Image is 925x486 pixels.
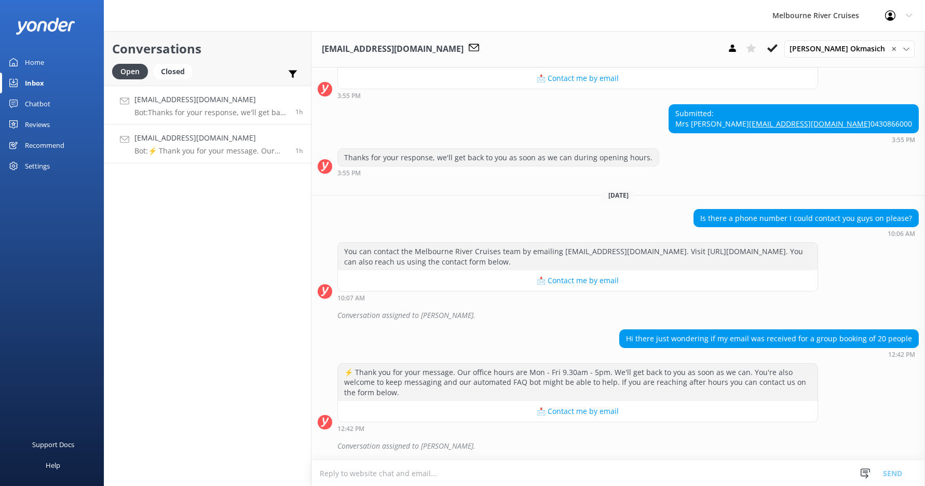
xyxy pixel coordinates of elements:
h4: [EMAIL_ADDRESS][DOMAIN_NAME] [134,132,288,144]
button: 📩 Contact me by email [338,401,818,422]
div: Sep 01 2025 12:42pm (UTC +10:00) Australia/Sydney [619,351,919,358]
div: Help [46,455,60,476]
h3: [EMAIL_ADDRESS][DOMAIN_NAME] [322,43,464,56]
div: Conversation assigned to [PERSON_NAME]. [337,437,919,455]
h4: [EMAIL_ADDRESS][DOMAIN_NAME] [134,94,288,105]
div: Reviews [25,114,50,135]
div: Sep 01 2025 10:07am (UTC +10:00) Australia/Sydney [337,294,818,301]
div: 2025-09-01T03:51:19.105 [318,437,919,455]
div: Aug 31 2025 03:55pm (UTC +10:00) Australia/Sydney [337,169,659,176]
strong: 12:42 PM [337,426,364,432]
div: Sep 01 2025 10:06am (UTC +10:00) Australia/Sydney [693,230,919,237]
strong: 12:42 PM [888,352,915,358]
div: Settings [25,156,50,176]
p: Bot: ⚡ Thank you for your message. Our office hours are Mon - Fri 9.30am - 5pm. We'll get back to... [134,146,288,156]
p: Bot: Thanks for your response, we'll get back to you as soon as we can during opening hours. [134,108,288,117]
div: Hi there just wondering if my email was received for a group booking of 20 people [620,330,918,348]
a: Open [112,65,153,77]
div: Open [112,64,148,79]
a: [EMAIL_ADDRESS][DOMAIN_NAME]Bot:⚡ Thank you for your message. Our office hours are Mon - Fri 9.30... [104,124,311,163]
span: Sep 01 2025 12:42pm (UTC +10:00) Australia/Sydney [295,146,303,155]
h2: Conversations [112,39,303,59]
a: [EMAIL_ADDRESS][DOMAIN_NAME] [749,119,870,129]
span: Sep 01 2025 12:45pm (UTC +10:00) Australia/Sydney [295,107,303,116]
div: You can contact the Melbourne River Cruises team by emailing [EMAIL_ADDRESS][DOMAIN_NAME]. Visit ... [338,243,818,270]
div: 2025-09-01T01:49:31.990 [318,307,919,324]
div: Aug 31 2025 03:55pm (UTC +10:00) Australia/Sydney [669,136,919,143]
div: ⚡ Thank you for your message. Our office hours are Mon - Fri 9.30am - 5pm. We'll get back to you ... [338,364,818,401]
span: [DATE] [602,191,635,200]
div: Aug 31 2025 03:55pm (UTC +10:00) Australia/Sydney [337,92,818,99]
div: Support Docs [32,434,74,455]
div: Assign User [784,40,915,57]
strong: 3:55 PM [337,170,361,176]
div: Thanks for your response, we'll get back to you as soon as we can during opening hours. [338,149,659,166]
div: Recommend [25,135,64,156]
div: Submitted: Mrs [PERSON_NAME] 0430866000 [669,105,918,132]
img: yonder-white-logo.png [16,18,75,35]
div: Home [25,52,44,73]
div: Sep 01 2025 12:42pm (UTC +10:00) Australia/Sydney [337,425,818,432]
div: Chatbot [25,93,50,114]
div: Is there a phone number I could contact you guys on please? [694,210,918,227]
div: Inbox [25,73,44,93]
strong: 10:06 AM [888,231,915,237]
a: Closed [153,65,198,77]
strong: 3:55 PM [892,137,915,143]
div: Conversation assigned to [PERSON_NAME]. [337,307,919,324]
span: [PERSON_NAME] Okmasich [790,43,891,54]
a: [EMAIL_ADDRESS][DOMAIN_NAME]Bot:Thanks for your response, we'll get back to you as soon as we can... [104,86,311,124]
button: 📩 Contact me by email [338,270,818,291]
strong: 3:55 PM [337,93,361,99]
span: ✕ [891,44,896,54]
strong: 10:07 AM [337,295,365,301]
div: Closed [153,64,193,79]
button: 📩 Contact me by email [338,68,818,89]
